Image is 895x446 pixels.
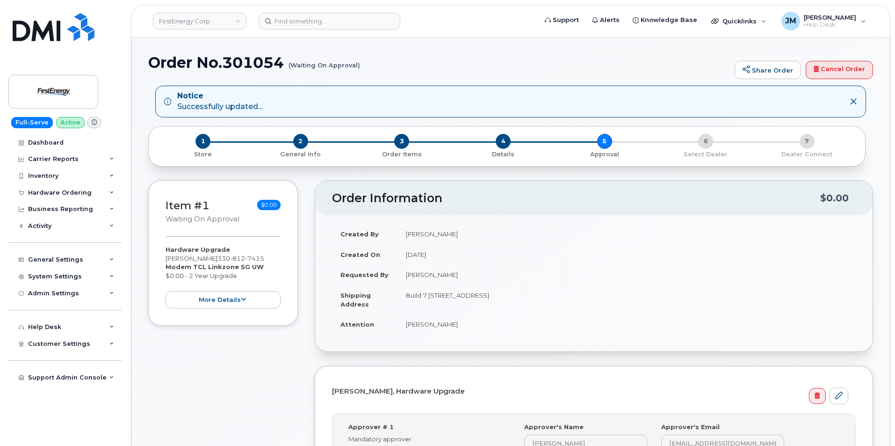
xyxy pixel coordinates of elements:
[293,134,308,149] span: 2
[166,263,264,271] strong: Modem TCL Linkzone 5G UW
[496,134,511,149] span: 4
[166,215,239,223] small: Waiting On Approval
[340,292,371,308] strong: Shipping Address
[195,134,210,149] span: 1
[806,61,873,80] a: Cancel Order
[394,134,409,149] span: 3
[820,189,849,207] div: $0.00
[250,149,352,159] a: 2 General Info
[332,388,848,395] h4: [PERSON_NAME], Hardware Upgrade
[289,54,360,69] small: (Waiting On Approval)
[397,314,856,335] td: [PERSON_NAME]
[166,291,281,308] button: more details
[397,224,856,244] td: [PERSON_NAME]
[160,150,246,159] p: Store
[453,149,554,159] a: 4 Details
[661,423,720,431] label: Approver's Email
[348,423,394,431] label: Approver # 1
[166,245,281,308] div: [PERSON_NAME] $0.00 - 2 Year Upgrade
[340,230,379,238] strong: Created By
[524,423,584,431] label: Approver's Name
[177,91,262,112] div: Successfully updated...
[340,321,374,328] strong: Attention
[148,54,730,71] h1: Order No.301054
[177,91,262,102] strong: Notice
[397,285,856,314] td: Build 7 [STREET_ADDRESS]
[735,61,801,80] a: Share Order
[351,149,453,159] a: 3 Order Items
[166,199,209,212] a: Item #1
[257,200,281,210] span: $0.00
[340,271,389,278] strong: Requested By
[156,149,250,159] a: 1 Store
[217,255,264,262] span: 330
[332,192,820,205] h2: Order Information
[166,246,230,253] strong: Hardware Upgrade
[230,255,245,262] span: 812
[245,255,264,262] span: 7415
[854,405,888,439] iframe: Messenger Launcher
[340,251,380,258] strong: Created On
[397,264,856,285] td: [PERSON_NAME]
[254,150,348,159] p: General Info
[456,150,550,159] p: Details
[355,150,449,159] p: Order Items
[348,435,503,444] div: Mandatory approver
[397,244,856,265] td: [DATE]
